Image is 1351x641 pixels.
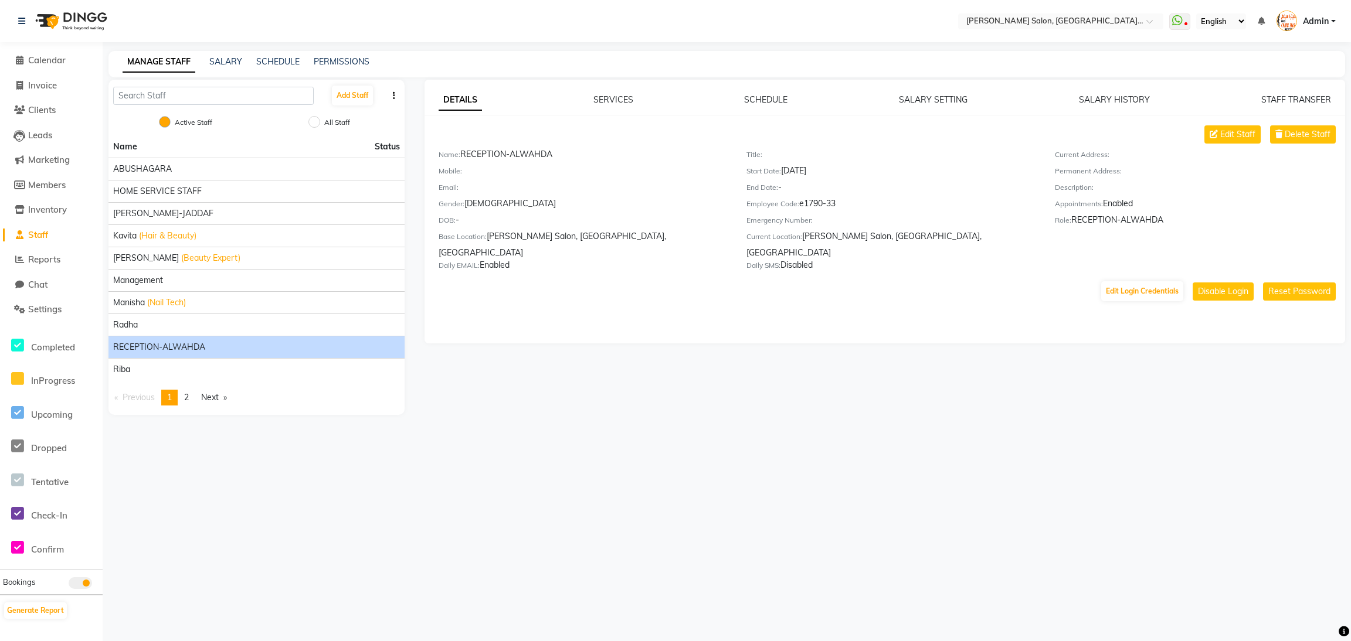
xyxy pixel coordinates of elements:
a: Calendar [3,54,100,67]
label: Role: [1055,215,1071,226]
span: Inventory [28,204,67,215]
div: [PERSON_NAME] Salon, [GEOGRAPHIC_DATA], [GEOGRAPHIC_DATA] [439,230,729,259]
label: Current Address: [1055,149,1109,160]
label: Email: [439,182,459,193]
a: SCHEDULE [744,94,787,105]
label: End Date: [746,182,778,193]
a: PERMISSIONS [314,56,369,67]
a: STAFF TRANSFER [1261,94,1331,105]
button: Generate Report [4,602,67,619]
label: Name: [439,149,460,160]
span: Management [113,274,163,287]
a: SALARY HISTORY [1079,94,1150,105]
div: Enabled [1055,197,1345,214]
span: Upcoming [31,409,73,420]
div: [PERSON_NAME] Salon, [GEOGRAPHIC_DATA], [GEOGRAPHIC_DATA] [746,230,1037,259]
label: Start Date: [746,166,781,176]
label: Mobile: [439,166,462,176]
a: Leads [3,129,100,142]
img: logo [30,5,110,37]
label: DOB: [439,215,456,226]
div: e1790-33 [746,197,1037,214]
a: Chat [3,278,100,292]
label: Appointments: [1055,199,1103,209]
label: Emergency Number: [746,215,813,226]
span: Previous [123,392,155,403]
a: SCHEDULE [256,56,300,67]
a: SALARY [209,56,242,67]
label: Daily SMS: [746,260,780,271]
span: Clients [28,104,56,115]
label: Current Location: [746,231,802,242]
input: Search Staff [113,87,314,105]
span: [PERSON_NAME] [113,252,179,264]
label: Base Location: [439,231,487,242]
span: 2 [184,392,189,403]
span: 1 [167,392,172,403]
span: Delete Staff [1285,128,1330,141]
a: Marketing [3,154,100,167]
span: Tentative [31,476,69,487]
label: Daily EMAIL: [439,260,480,271]
span: Radha [113,319,138,331]
div: [DATE] [746,165,1037,181]
a: Settings [3,303,100,316]
span: ABUSHAGARA [113,163,172,175]
span: Riba [113,363,130,376]
span: Members [28,179,66,190]
label: Employee Code: [746,199,799,209]
span: Status [375,141,400,153]
a: DETAILS [439,90,482,111]
span: Kavita [113,230,137,242]
span: (Nail Tech) [147,296,186,309]
a: Reports [3,253,100,267]
a: Next [195,390,233,405]
span: Calendar [28,54,66,66]
button: Disable Login [1193,282,1254,301]
span: Leads [28,129,52,141]
a: SALARY SETTING [899,94,968,105]
nav: Pagination [108,390,405,405]
label: Permanent Address: [1055,166,1122,176]
label: Active Staff [175,117,212,128]
label: Title: [746,149,762,160]
img: Admin [1277,11,1297,31]
label: All Staff [324,117,350,128]
div: - [746,181,1037,197]
button: Edit Login Credentials [1101,281,1183,301]
div: RECEPTION-ALWAHDA [1055,214,1345,230]
div: Disabled [746,259,1037,275]
span: Dropped [31,442,67,454]
button: Edit Staff [1204,125,1261,144]
span: [PERSON_NAME]-JADDAF [113,207,213,220]
button: Add Staff [332,86,373,105]
a: Clients [3,104,100,117]
span: Marketing [28,154,70,165]
span: InProgress [31,375,75,386]
div: - [439,214,729,230]
span: Completed [31,342,75,353]
a: Inventory [3,203,100,217]
label: Gender: [439,199,464,209]
span: (Hair & Beauty) [139,230,196,242]
span: RECEPTION-ALWAHDA [113,341,205,353]
span: (Beauty Expert) [181,252,240,264]
span: Manisha [113,296,145,309]
span: Confirm [31,544,64,555]
div: RECEPTION-ALWAHDA [439,148,729,165]
button: Reset Password [1263,282,1336,301]
a: MANAGE STAFF [123,52,195,73]
span: HOME SERVICE STAFF [113,185,202,197]
span: Settings [28,304,62,315]
div: Enabled [439,259,729,275]
span: Admin [1303,15,1329,28]
a: Invoice [3,79,100,93]
span: Check-In [31,510,67,521]
a: Staff [3,229,100,242]
div: [DEMOGRAPHIC_DATA] [439,197,729,214]
a: SERVICES [593,94,633,105]
span: Name [113,141,137,152]
span: Invoice [28,80,57,91]
label: Description: [1055,182,1094,193]
span: Reports [28,254,60,265]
